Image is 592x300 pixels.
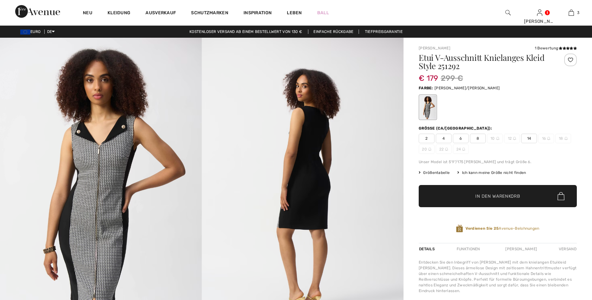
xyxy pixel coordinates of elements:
div: Größe (CA/[GEOGRAPHIC_DATA]): [419,125,493,131]
font: Ich kann meine Größe nicht finden [462,170,526,175]
img: Avenida 1ère [15,5,60,18]
img: ring-m.svg [428,148,431,151]
a: 3 [556,9,587,16]
a: Ausverkauf [145,10,176,17]
font: 22 [439,146,444,152]
img: Bag.svg [558,192,564,200]
font: 18 [559,136,563,141]
span: 14 [521,134,537,143]
span: 8 [470,134,486,143]
img: ring-m.svg [564,137,568,140]
img: Durchsuchen Sie die Website [505,9,511,16]
img: ring-m.svg [513,137,516,140]
font: 10 [490,136,495,141]
a: Ball [317,10,329,16]
a: Sign In [537,10,542,16]
span: 299 € [441,73,463,84]
div: Funktionen [451,243,485,255]
div: [PERSON_NAME] [524,18,555,25]
div: Entdecken Sie den Inbegriff von [PERSON_NAME] mit dem knielangen Etuikleid [PERSON_NAME]. Dieses ... [419,259,577,294]
span: € 179 [419,67,438,83]
img: ring-m.svg [462,148,465,151]
a: Tiefpreisgarantie [360,29,408,34]
a: Kostenloser Versand ab einem Bestellwert von 130 € [184,29,307,34]
img: ring-m.svg [445,148,448,151]
span: 4 [436,134,452,143]
button: In den Warenkorb [419,185,577,207]
font: 16 [542,136,546,141]
span: Avenue-Belohnungen [466,226,539,231]
font: 1 Bewertung [535,46,558,50]
img: Meine Tasche [569,9,574,16]
a: Leben [287,10,302,16]
a: Einfache Rückgabe [308,29,359,34]
img: Meine Infos [537,9,542,16]
div: [PERSON_NAME] [500,243,542,255]
h1: Etui V-Ausschnitt Knielanges Kleid Style 251292 [419,54,551,70]
font: Größentabelle [423,170,450,175]
div: Details [419,243,436,255]
img: Avenue Rewards [456,224,463,233]
div: White/Black [420,95,436,119]
span: EURO [20,29,43,34]
font: 12 [508,136,512,141]
span: Inspiration [244,10,272,17]
span: 6 [453,134,469,143]
span: In den Warenkorb [475,193,520,200]
strong: Verdienen Sie 25 [466,226,499,231]
span: [PERSON_NAME]/[PERSON_NAME] [435,86,500,90]
font: 20 [422,146,427,152]
a: Kleidung [108,10,130,17]
div: Unser Model ist 5'9"/175 [PERSON_NAME] und trägt Größe 6. [419,159,577,165]
div: Versand [557,243,577,255]
span: 3 [577,10,579,16]
a: [PERSON_NAME] [419,46,450,50]
img: Euro [20,29,30,35]
a: Neu [83,10,92,17]
font: DE [47,29,52,34]
span: 2 [419,134,435,143]
font: 24 [456,146,461,152]
span: Farbe: [419,86,433,90]
a: Schutzmarken [191,10,228,17]
img: ring-m.svg [496,137,499,140]
img: ring-m.svg [547,137,550,140]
